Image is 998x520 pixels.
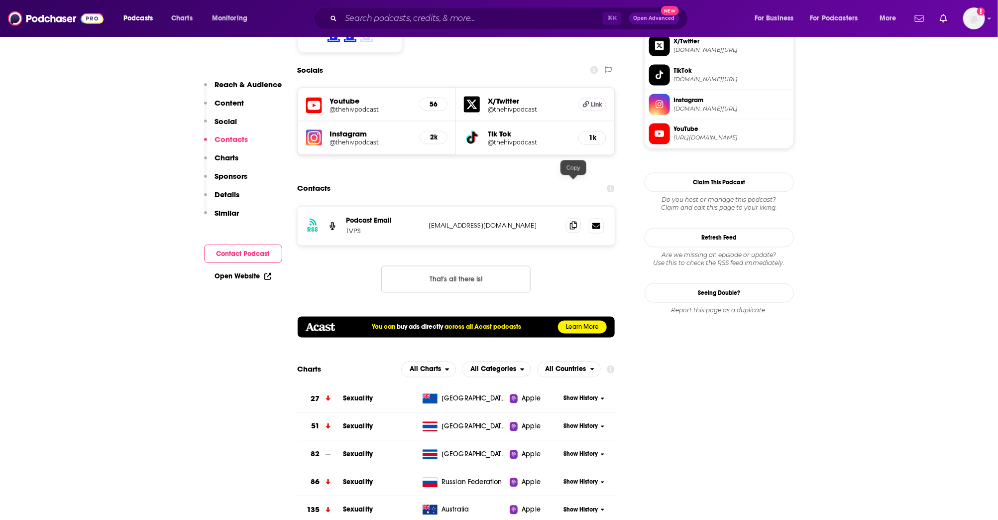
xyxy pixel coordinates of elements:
h2: Socials [298,61,324,80]
span: ⌘ K [603,12,621,25]
span: YouTube [674,125,789,134]
span: https://www.youtube.com/@thehivpodcast [674,134,789,142]
span: Costa Rica [442,450,506,460]
a: Sexuality [343,422,373,431]
span: Show History [563,394,598,403]
svg: Add a profile image [977,7,985,15]
a: Show notifications dropdown [911,10,928,27]
h3: 27 [311,393,320,405]
a: Sexuality [343,450,373,459]
h2: Countries [537,362,601,378]
button: Show History [560,506,608,515]
a: Seeing Double? [645,283,794,303]
button: Contacts [204,134,248,153]
span: Apple [522,450,541,460]
span: All Charts [410,366,441,373]
button: Details [204,190,240,208]
span: More [880,11,896,25]
div: Search podcasts, credits, & more... [323,7,697,30]
div: Copy [560,160,586,175]
h5: You can across all Acast podcasts [372,323,521,331]
span: Show History [563,506,598,515]
button: Reach & Audience [204,80,282,98]
p: Social [215,117,237,126]
h3: 82 [311,449,320,460]
h5: X/Twitter [488,96,570,106]
button: open menu [537,362,601,378]
img: iconImage [306,130,322,146]
span: Apple [522,394,541,404]
p: TVPS [346,227,421,236]
h3: RSS [308,226,319,234]
button: Social [204,117,237,135]
span: Link [591,101,602,109]
button: Charts [204,153,239,171]
h3: 51 [311,421,320,432]
a: TikTok[DOMAIN_NAME][URL] [649,65,789,86]
a: @thehivpodcast [330,139,412,146]
a: Apple [510,505,560,515]
p: Charts [215,153,239,162]
a: Sexuality [343,506,373,514]
a: YouTube[URL][DOMAIN_NAME] [649,124,789,144]
h2: Platforms [401,362,456,378]
button: open menu [462,362,531,378]
h5: Instagram [330,130,412,139]
h2: Charts [298,365,322,374]
span: New [661,6,679,15]
button: open menu [804,10,873,26]
span: Apple [522,505,541,515]
button: open menu [205,10,260,26]
a: 82 [298,441,343,468]
a: X/Twitter[DOMAIN_NAME][URL] [649,35,789,56]
p: Details [215,190,240,199]
span: Show History [563,450,598,459]
div: Are we missing an episode or update? Use this to check the RSS feed immediately. [645,252,794,267]
button: Show profile menu [963,7,985,29]
a: Open Website [215,272,271,280]
span: Logged in as caitlinhogge [963,7,985,29]
div: Claim and edit this page to your liking. [645,196,794,212]
a: Sexuality [343,478,373,487]
a: Instagram[DOMAIN_NAME][URL] [649,94,789,115]
a: [GEOGRAPHIC_DATA] [419,394,510,404]
button: Show History [560,422,608,431]
span: Australia [442,505,469,515]
a: Charts [165,10,199,26]
h2: Categories [462,362,531,378]
h5: @thehivpodcast [488,139,570,146]
a: 51 [298,413,343,440]
a: Apple [510,422,560,432]
button: Show History [560,478,608,487]
p: Similar [215,208,239,218]
a: Show notifications dropdown [936,10,951,27]
img: acastlogo [306,323,335,331]
h5: 1k [587,134,598,142]
img: Podchaser - Follow, Share and Rate Podcasts [8,9,104,28]
span: New Zealand [442,394,506,404]
span: X/Twitter [674,37,789,46]
button: open menu [401,362,456,378]
span: For Business [755,11,794,25]
p: Sponsors [215,171,248,181]
p: Contacts [215,134,248,144]
p: Content [215,98,244,108]
button: Similar [204,208,239,227]
button: Content [204,98,244,117]
span: twitter.com/thehivpodcast [674,46,789,54]
span: instagram.com/thehivpodcast [674,105,789,113]
a: buy ads directly [397,323,443,331]
span: Apple [522,422,541,432]
button: Claim This Podcast [645,173,794,192]
a: [GEOGRAPHIC_DATA] [419,450,510,460]
a: Russian Federation [419,478,510,488]
span: tiktok.com/@thehivpodcast [674,76,789,83]
button: Show History [560,394,608,403]
span: Monitoring [212,11,247,25]
img: User Profile [963,7,985,29]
